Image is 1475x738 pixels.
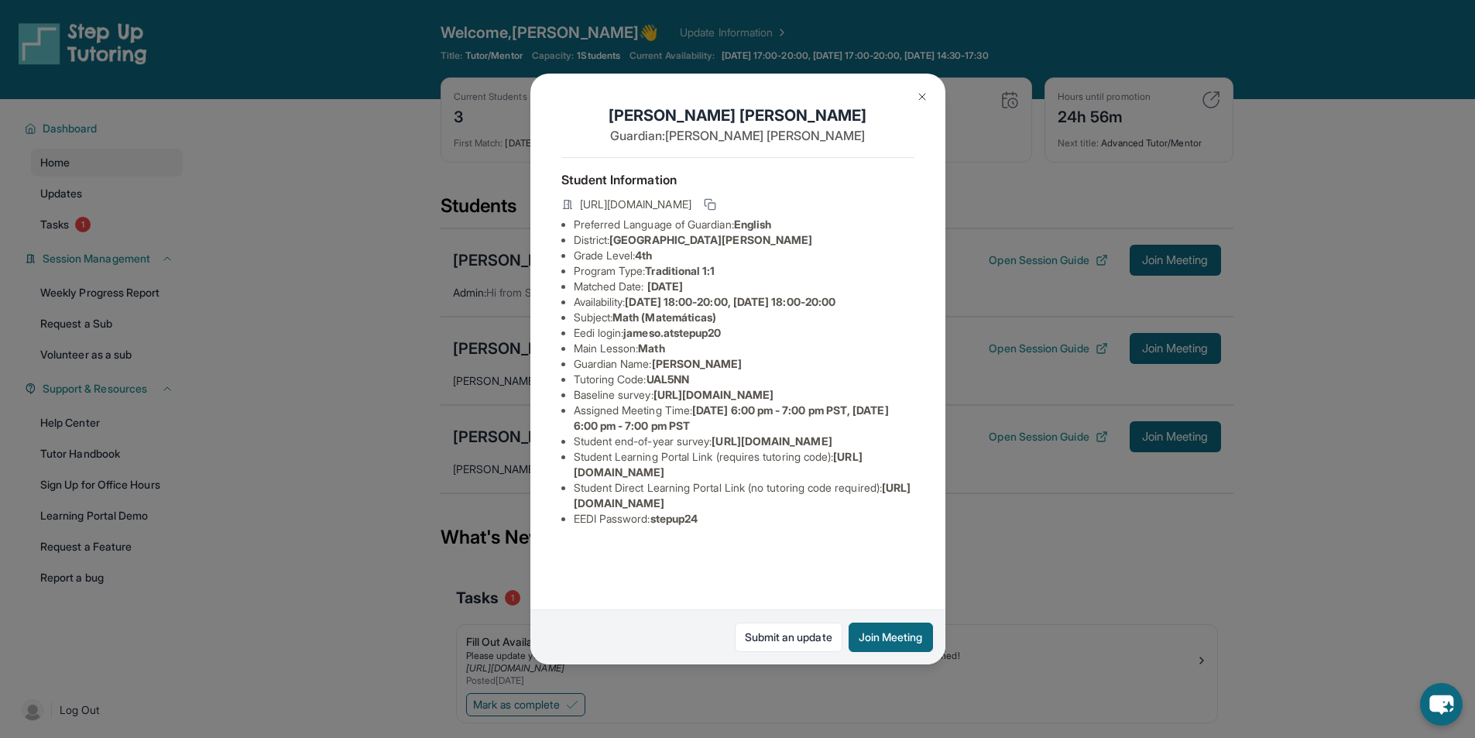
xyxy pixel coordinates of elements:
[574,341,914,356] li: Main Lesson :
[574,356,914,372] li: Guardian Name :
[650,512,698,525] span: stepup24
[638,342,664,355] span: Math
[849,623,933,652] button: Join Meeting
[734,218,772,231] span: English
[625,295,835,308] span: [DATE] 18:00-20:00, [DATE] 18:00-20:00
[561,126,914,145] p: Guardian: [PERSON_NAME] [PERSON_NAME]
[574,248,914,263] li: Grade Level:
[652,357,743,370] span: [PERSON_NAME]
[574,263,914,279] li: Program Type:
[653,388,774,401] span: [URL][DOMAIN_NAME]
[647,372,689,386] span: UAL5NN
[561,105,914,126] h1: [PERSON_NAME] [PERSON_NAME]
[735,623,842,652] a: Submit an update
[574,217,914,232] li: Preferred Language of Guardian:
[574,387,914,403] li: Baseline survey :
[574,232,914,248] li: District:
[916,91,928,103] img: Close Icon
[612,311,716,324] span: Math (Matemáticas)
[574,511,914,527] li: EEDI Password :
[574,434,914,449] li: Student end-of-year survey :
[609,233,812,246] span: [GEOGRAPHIC_DATA][PERSON_NAME]
[574,372,914,387] li: Tutoring Code :
[574,449,914,480] li: Student Learning Portal Link (requires tutoring code) :
[635,249,652,262] span: 4th
[1420,683,1463,726] button: chat-button
[574,480,914,511] li: Student Direct Learning Portal Link (no tutoring code required) :
[701,195,719,214] button: Copy link
[645,264,715,277] span: Traditional 1:1
[580,197,691,212] span: [URL][DOMAIN_NAME]
[623,326,721,339] span: jameso.atstepup20
[574,325,914,341] li: Eedi login :
[574,310,914,325] li: Subject :
[574,403,889,432] span: [DATE] 6:00 pm - 7:00 pm PST, [DATE] 6:00 pm - 7:00 pm PST
[574,279,914,294] li: Matched Date:
[647,280,683,293] span: [DATE]
[712,434,832,448] span: [URL][DOMAIN_NAME]
[561,170,914,189] h4: Student Information
[574,403,914,434] li: Assigned Meeting Time :
[574,294,914,310] li: Availability:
